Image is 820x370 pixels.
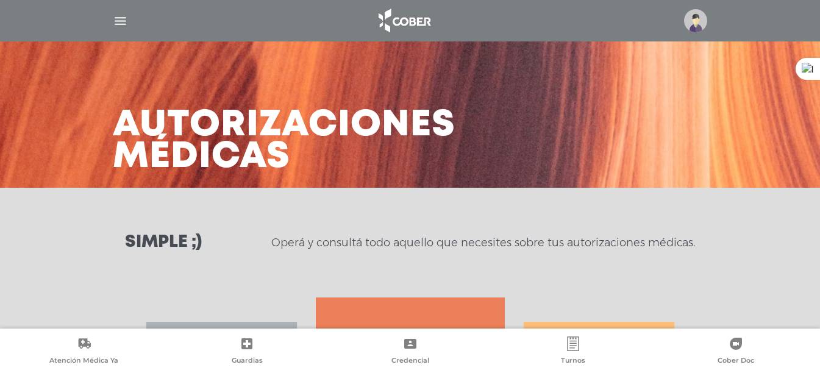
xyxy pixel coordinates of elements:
img: Cober_menu-lines-white.svg [113,13,128,29]
span: Credencial [391,356,429,367]
a: Turnos [491,336,654,368]
span: Guardias [232,356,263,367]
p: Operá y consultá todo aquello que necesites sobre tus autorizaciones médicas. [271,235,695,250]
a: Guardias [165,336,328,368]
h3: Autorizaciones médicas [113,110,455,173]
h3: Simple ;) [125,234,202,251]
a: Credencial [329,336,491,368]
span: Cober Doc [718,356,754,367]
img: profile-placeholder.svg [684,9,707,32]
span: Atención Médica Ya [49,356,118,367]
span: Turnos [561,356,585,367]
a: Cober Doc [655,336,818,368]
img: logo_cober_home-white.png [372,6,436,35]
a: Atención Médica Ya [2,336,165,368]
